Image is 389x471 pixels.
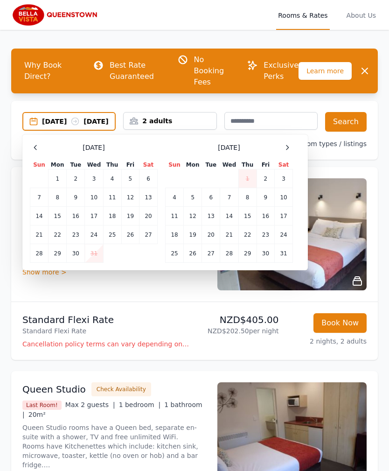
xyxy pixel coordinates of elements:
[202,207,220,225] td: 13
[17,56,78,86] span: Why Book Direct?
[257,225,274,244] td: 23
[121,169,139,188] td: 5
[121,161,139,169] th: Fri
[22,267,206,277] div: Show more >
[85,225,103,244] td: 24
[166,188,184,207] td: 4
[22,423,206,470] p: Queen Studio rooms have a Queen bed, separate en-suite with a shower, TV and free unlimited WiFi....
[85,207,103,225] td: 17
[103,188,121,207] td: 11
[85,169,103,188] td: 3
[83,143,104,152] span: [DATE]
[238,188,257,207] td: 8
[299,62,352,80] span: Learn more
[166,207,184,225] td: 11
[238,225,257,244] td: 22
[42,117,115,126] div: [DATE] [DATE]
[194,54,232,88] p: No Booking Fees
[30,161,49,169] th: Sun
[85,244,103,263] td: 31
[257,188,274,207] td: 9
[238,244,257,263] td: 29
[220,244,238,263] td: 28
[103,161,121,169] th: Thu
[67,225,85,244] td: 23
[139,225,158,244] td: 27
[65,401,115,408] span: Max 2 guests |
[313,313,367,333] button: Book Now
[139,169,158,188] td: 6
[22,313,191,326] p: Standard Flexi Rate
[119,401,161,408] span: 1 bedroom |
[275,161,293,169] th: Sat
[184,188,202,207] td: 5
[238,169,257,188] td: 1
[30,207,49,225] td: 14
[202,225,220,244] td: 20
[124,116,216,126] div: 2 adults
[85,188,103,207] td: 10
[184,225,202,244] td: 19
[202,161,220,169] th: Tue
[121,225,139,244] td: 26
[257,207,274,225] td: 16
[22,383,86,396] h3: Queen Studio
[184,244,202,263] td: 26
[103,169,121,188] td: 4
[67,188,85,207] td: 9
[271,140,367,148] label: Show all room types / listings
[139,207,158,225] td: 20
[67,169,85,188] td: 2
[202,244,220,263] td: 27
[30,188,49,207] td: 7
[198,326,279,336] p: NZD$202.50 per night
[166,161,184,169] th: Sun
[121,188,139,207] td: 12
[85,161,103,169] th: Wed
[22,401,62,410] span: Last Room!
[184,207,202,225] td: 12
[103,207,121,225] td: 18
[22,339,191,349] p: Cancellation policy terms can vary depending on the promotion employed and the time of stay of th...
[220,225,238,244] td: 21
[91,382,151,396] button: Check Availability
[220,161,238,169] th: Wed
[257,161,274,169] th: Fri
[238,207,257,225] td: 15
[30,244,49,263] td: 28
[238,161,257,169] th: Thu
[264,60,299,82] p: Exclusive Perks
[275,225,293,244] td: 24
[67,244,85,263] td: 30
[275,188,293,207] td: 10
[49,169,67,188] td: 1
[166,225,184,244] td: 18
[49,188,67,207] td: 8
[139,188,158,207] td: 13
[166,244,184,263] td: 25
[275,169,293,188] td: 3
[28,411,46,418] span: 20m²
[121,207,139,225] td: 19
[49,207,67,225] td: 15
[30,225,49,244] td: 21
[49,161,67,169] th: Mon
[103,225,121,244] td: 25
[275,207,293,225] td: 17
[110,60,162,82] p: Best Rate Guaranteed
[275,244,293,263] td: 31
[22,326,191,336] p: Standard Flexi Rate
[11,4,101,26] img: Bella Vista Queenstown
[257,244,274,263] td: 30
[220,207,238,225] td: 14
[257,169,274,188] td: 2
[49,244,67,263] td: 29
[325,112,367,132] button: Search
[67,207,85,225] td: 16
[184,161,202,169] th: Mon
[198,313,279,326] p: NZD$405.00
[202,188,220,207] td: 6
[49,225,67,244] td: 22
[139,161,158,169] th: Sat
[218,143,240,152] span: [DATE]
